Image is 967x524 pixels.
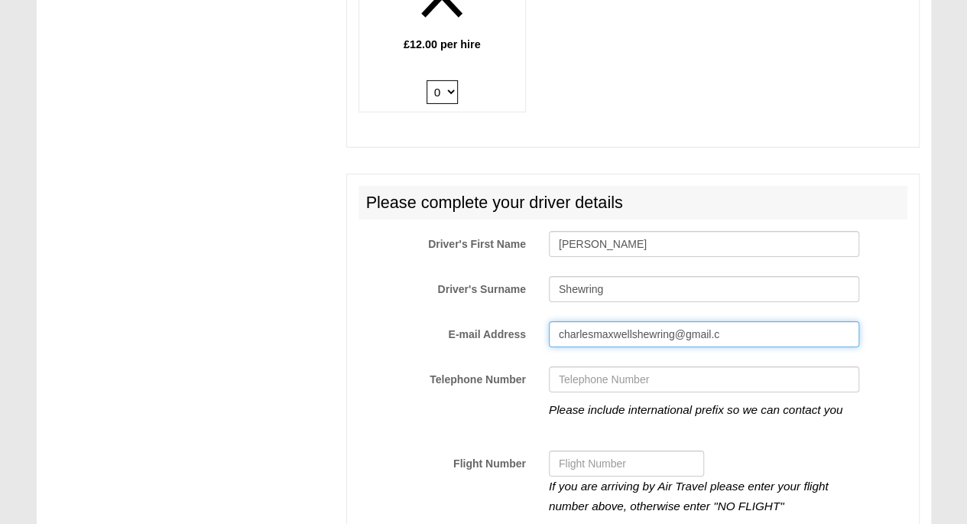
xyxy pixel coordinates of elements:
[359,186,907,220] h2: Please complete your driver details
[549,451,704,477] input: Flight Number
[347,321,537,342] label: E-mail Address
[347,276,537,297] label: Driver's Surname
[549,276,859,302] input: Driver's Surname
[347,231,537,252] label: Driver's First Name
[549,366,859,392] input: Telephone Number
[549,403,842,416] i: Please include international prefix so we can contact you
[549,321,859,347] input: E-mail Address
[549,480,829,513] i: If you are arriving by Air Travel please enter your flight number above, otherwise enter "NO FLIGHT"
[404,38,481,50] b: £12.00 per hire
[347,366,537,387] label: Telephone Number
[549,231,859,257] input: Driver's First Name
[347,451,537,471] label: Flight Number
